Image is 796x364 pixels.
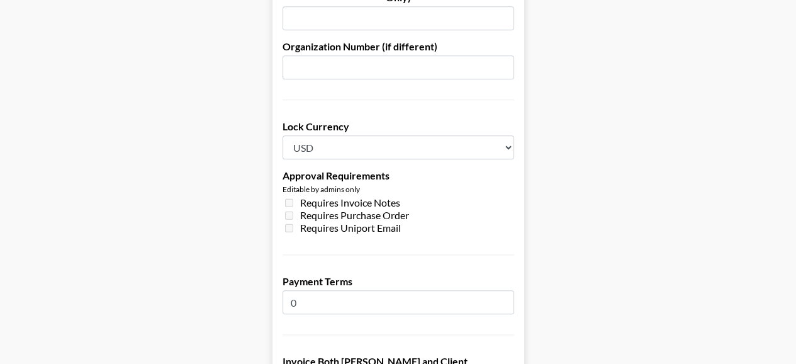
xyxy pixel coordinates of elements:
[283,275,514,288] label: Payment Terms
[283,169,514,182] label: Approval Requirements
[300,196,400,209] span: Requires Invoice Notes
[283,120,514,133] label: Lock Currency
[283,40,514,53] label: Organization Number (if different)
[300,222,401,234] span: Requires Uniport Email
[300,209,409,222] span: Requires Purchase Order
[283,185,514,194] div: Editable by admins only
